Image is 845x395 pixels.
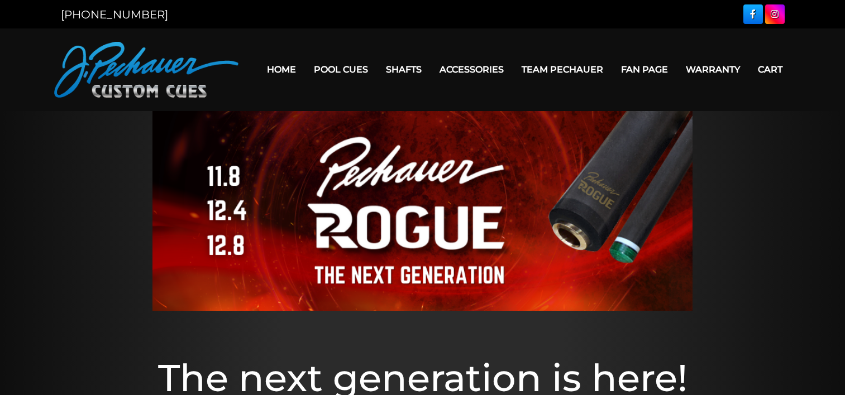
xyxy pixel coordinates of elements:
[431,55,513,84] a: Accessories
[54,42,238,98] img: Pechauer Custom Cues
[612,55,677,84] a: Fan Page
[513,55,612,84] a: Team Pechauer
[377,55,431,84] a: Shafts
[749,55,791,84] a: Cart
[61,8,168,21] a: [PHONE_NUMBER]
[305,55,377,84] a: Pool Cues
[258,55,305,84] a: Home
[677,55,749,84] a: Warranty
